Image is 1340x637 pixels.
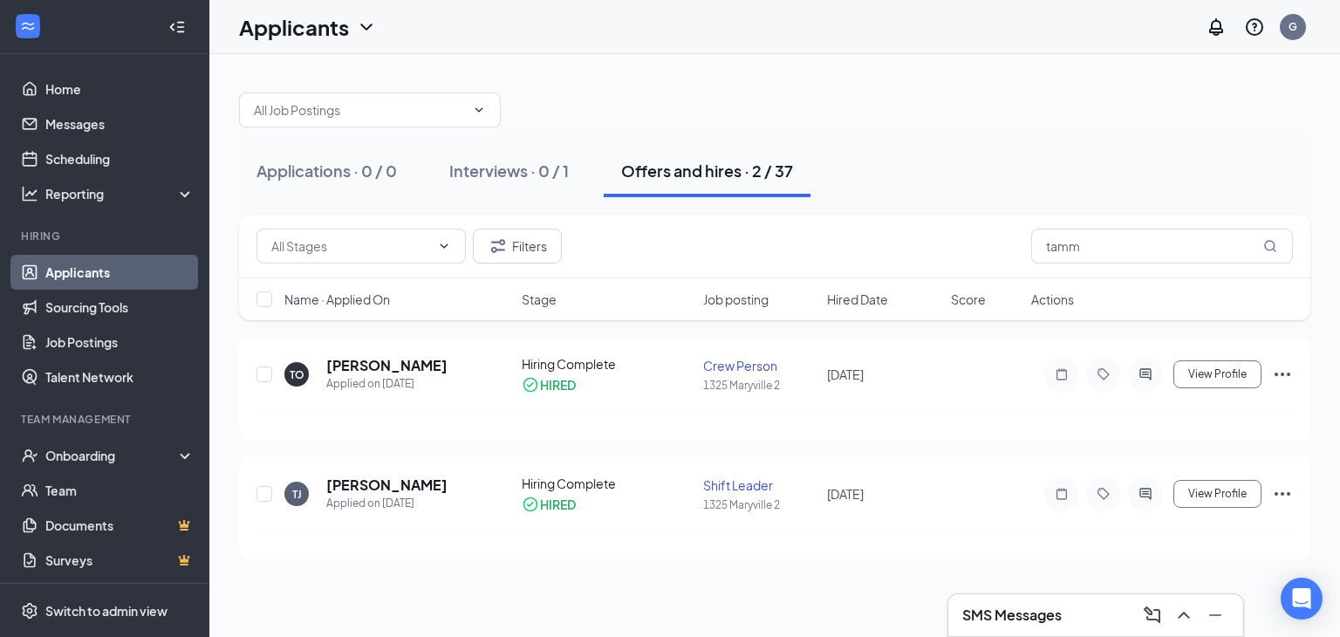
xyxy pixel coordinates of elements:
div: Hiring Complete [522,475,692,492]
a: SurveysCrown [45,543,195,578]
div: Crew Person [703,357,817,374]
svg: Collapse [168,18,186,36]
div: Hiring [21,229,191,243]
svg: ActiveChat [1135,487,1156,501]
div: Shift Leader [703,476,817,494]
a: Home [45,72,195,106]
div: Applied on [DATE] [326,495,448,512]
svg: CheckmarkCircle [522,376,539,394]
h1: Applicants [239,12,349,42]
svg: Note [1051,487,1072,501]
div: Switch to admin view [45,602,167,620]
input: Search in offers and hires [1031,229,1293,264]
a: Sourcing Tools [45,290,195,325]
svg: Ellipses [1272,364,1293,385]
svg: Minimize [1205,605,1226,626]
svg: ActiveChat [1135,367,1156,381]
svg: Filter [488,236,509,257]
svg: CheckmarkCircle [522,496,539,513]
div: Offers and hires · 2 / 37 [621,160,793,182]
svg: ChevronUp [1173,605,1194,626]
svg: Note [1051,367,1072,381]
div: HIRED [540,376,576,394]
span: Actions [1031,291,1074,308]
div: TJ [292,487,302,502]
svg: MagnifyingGlass [1263,239,1277,253]
svg: Tag [1093,367,1114,381]
button: ComposeMessage [1138,601,1166,629]
svg: Analysis [21,185,38,202]
svg: WorkstreamLogo [19,17,37,35]
svg: Notifications [1206,17,1227,38]
a: Talent Network [45,360,195,394]
div: 1325 Maryville 2 [703,378,817,393]
span: View Profile [1188,368,1247,380]
div: Applications · 0 / 0 [256,160,397,182]
svg: Settings [21,602,38,620]
svg: ComposeMessage [1142,605,1163,626]
div: Reporting [45,185,195,202]
button: ChevronUp [1170,601,1198,629]
div: Interviews · 0 / 1 [449,160,569,182]
span: Hired Date [827,291,888,308]
a: Applicants [45,255,195,290]
a: Team [45,473,195,508]
div: Open Intercom Messenger [1281,578,1323,620]
span: View Profile [1188,488,1247,500]
span: Stage [522,291,557,308]
svg: Tag [1093,487,1114,501]
div: 1325 Maryville 2 [703,497,817,512]
span: [DATE] [827,486,864,502]
button: View Profile [1173,480,1261,508]
button: Filter Filters [473,229,562,264]
span: Score [951,291,986,308]
div: HIRED [540,496,576,513]
div: Hiring Complete [522,355,692,373]
svg: UserCheck [21,447,38,464]
svg: ChevronDown [437,239,451,253]
h5: [PERSON_NAME] [326,476,448,495]
div: TO [290,367,304,382]
a: Messages [45,106,195,141]
a: DocumentsCrown [45,508,195,543]
button: Minimize [1201,601,1229,629]
div: Onboarding [45,447,180,464]
span: [DATE] [827,366,864,382]
span: Job posting [703,291,769,308]
svg: Ellipses [1272,483,1293,504]
a: Scheduling [45,141,195,176]
input: All Stages [271,236,430,256]
a: Job Postings [45,325,195,360]
input: All Job Postings [254,100,465,120]
svg: ChevronDown [472,103,486,117]
div: Team Management [21,412,191,427]
div: Applied on [DATE] [326,375,448,393]
span: Name · Applied On [284,291,390,308]
svg: ChevronDown [356,17,377,38]
button: View Profile [1173,360,1261,388]
svg: QuestionInfo [1244,17,1265,38]
h3: SMS Messages [962,606,1062,625]
div: G [1289,19,1297,34]
h5: [PERSON_NAME] [326,356,448,375]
